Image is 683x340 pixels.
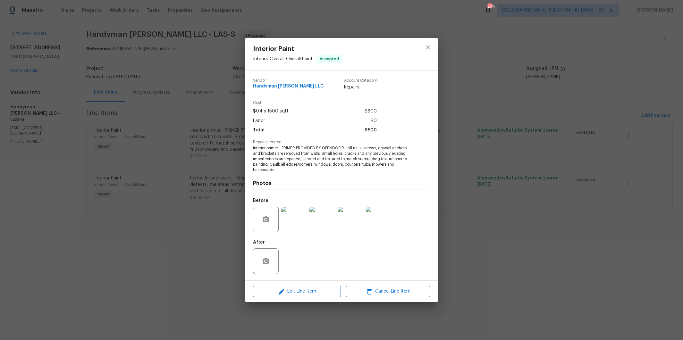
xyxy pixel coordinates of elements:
[253,240,265,245] h5: After
[346,286,430,297] button: Cancel Line Item
[253,46,342,53] span: Interior Paint
[253,101,377,105] span: Cost
[365,107,377,116] span: $600
[317,56,341,62] span: Accepted
[344,84,377,90] span: Repairs
[253,79,324,83] span: Vendor
[344,79,377,83] span: Account Category
[348,287,428,295] span: Cancel Line Item
[253,198,268,203] h5: Before
[253,107,289,116] span: $0.4 x 1500 sqft
[253,140,430,144] span: Repairs needed
[253,57,313,61] span: Interior Overall - Overall Paint
[253,84,324,89] span: Handyman [PERSON_NAME] LLC
[253,116,265,126] span: Labor
[365,126,377,135] span: $600
[253,180,430,187] h4: Photos
[371,116,377,126] span: $0
[420,40,436,55] button: close
[253,145,412,172] span: Interior primer - PRIMER PROVIDED BY OPENDOOR - All nails, screws, drywall anchors, and brackets ...
[253,126,265,135] span: Total
[487,4,492,10] div: 429
[253,286,341,297] button: Edit Line Item
[255,287,339,295] span: Edit Line Item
